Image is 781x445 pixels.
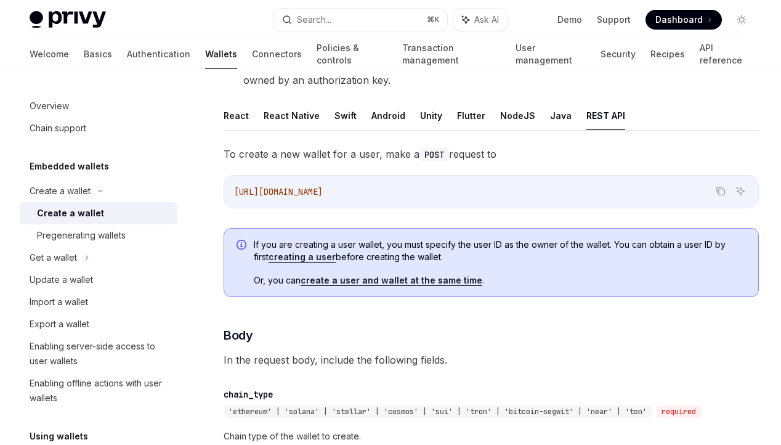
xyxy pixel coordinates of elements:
div: Update a wallet [30,272,93,287]
a: Import a wallet [20,291,177,313]
span: [URL][DOMAIN_NAME] [234,186,323,197]
span: In the request body, include the following fields. [224,351,759,369]
a: Wallets [205,39,237,69]
button: REST API [586,101,625,130]
button: Java [550,101,572,130]
div: Get a wallet [30,250,77,265]
a: creating a user [269,251,336,263]
div: Enabling offline actions with user wallets [30,376,170,406]
a: Pregenerating wallets [20,224,177,247]
a: Policies & controls [317,39,387,69]
div: Pregenerating wallets [37,228,126,243]
span: Chain type of the wallet to create. [224,429,759,444]
a: Enabling offline actions with user wallets [20,372,177,409]
div: Search... [297,12,331,27]
a: create a user and wallet at the same time [301,275,482,286]
button: Ask AI [453,9,508,31]
div: required [657,406,701,418]
button: Flutter [457,101,485,130]
a: User management [516,39,586,69]
a: Authentication [127,39,190,69]
button: Toggle dark mode [732,10,751,30]
span: To create a new wallet for a user, make a request to [224,145,759,163]
div: Export a wallet [30,317,89,332]
a: Connectors [252,39,302,69]
a: Demo [557,14,582,26]
button: NodeJS [500,101,535,130]
div: Import a wallet [30,295,88,309]
button: React Native [264,101,320,130]
span: Dashboard [655,14,703,26]
a: Security [601,39,636,69]
button: Ask AI [732,183,748,199]
a: Update a wallet [20,269,177,291]
a: Chain support [20,117,177,139]
a: Export a wallet [20,313,177,335]
div: Overview [30,99,69,113]
button: Copy the contents from the code block [713,183,729,199]
span: Body [224,327,253,344]
a: Welcome [30,39,69,69]
div: Create a wallet [37,206,104,221]
a: Enabling server-side access to user wallets [20,335,177,372]
a: Transaction management [402,39,501,69]
div: Enabling server-side access to user wallets [30,339,170,369]
span: Or, you can . [254,274,746,287]
svg: Info [237,240,249,252]
span: ⌘ K [427,15,440,25]
a: Create a wallet [20,202,177,224]
span: If you are creating a user wallet, you must specify the user ID as the owner of the wallet. You c... [254,239,746,263]
a: Dashboard [645,10,722,30]
button: React [224,101,249,130]
div: Create a wallet [30,184,91,198]
h5: Embedded wallets [30,159,109,174]
button: Swift [334,101,357,130]
div: Chain support [30,121,86,136]
a: Basics [84,39,112,69]
a: API reference [700,39,751,69]
button: Search...⌘K [273,9,447,31]
h5: Using wallets [30,429,88,444]
button: Android [371,101,405,130]
a: Recipes [650,39,685,69]
a: Support [597,14,631,26]
img: light logo [30,11,106,28]
button: Unity [420,101,442,130]
span: 'ethereum' | 'solana' | 'stellar' | 'cosmos' | 'sui' | 'tron' | 'bitcoin-segwit' | 'near' | 'ton' [229,407,647,417]
div: chain_type [224,388,273,401]
code: POST [419,148,449,161]
a: Overview [20,95,177,117]
span: Ask AI [474,14,499,26]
